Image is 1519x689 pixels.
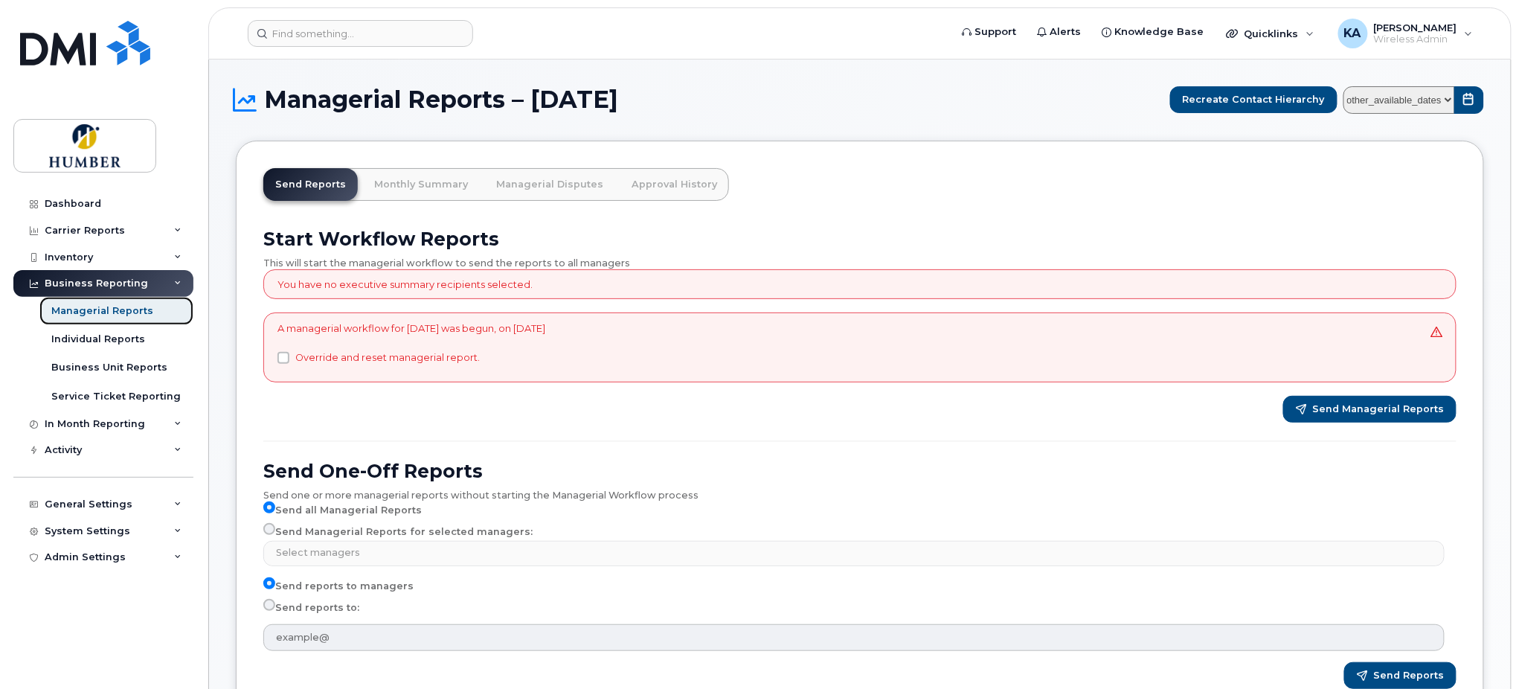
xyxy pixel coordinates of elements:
div: Send one or more managerial reports without starting the Managerial Workflow process [263,482,1457,501]
input: Send Managerial Reports for selected managers: [263,523,275,535]
a: Approval History [620,168,729,201]
span: Managerial Reports – [DATE] [264,89,618,111]
input: Send reports to: [263,599,275,611]
button: Recreate Contact Hierarchy [1170,86,1337,113]
button: Send Managerial Reports [1283,396,1457,423]
a: Monthly Summary [362,168,480,201]
a: Managerial Disputes [484,168,615,201]
input: Send reports to managers [263,577,275,589]
a: Send Reports [263,168,358,201]
input: Send all Managerial Reports [263,501,275,513]
h2: Start Workflow Reports [263,228,1457,250]
button: Send Reports [1344,662,1457,689]
label: Send Managerial Reports for selected managers: [263,523,533,541]
span: Send Reports [1373,669,1444,682]
input: example@ [263,624,1445,651]
label: Send all Managerial Reports [263,501,422,519]
div: A managerial workflow for [DATE] was begun, on [DATE] [277,321,545,374]
p: You have no executive summary recipients selected. [277,278,533,292]
span: Recreate Contact Hierarchy [1183,92,1325,106]
label: Send reports to managers [263,577,414,595]
h2: Send One-Off Reports [263,460,1457,482]
span: Send Managerial Reports [1312,403,1444,416]
div: This will start the managerial workflow to send the reports to all managers [263,250,1457,269]
label: Override and reset managerial report. [295,349,480,367]
label: Send reports to: [263,599,359,617]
